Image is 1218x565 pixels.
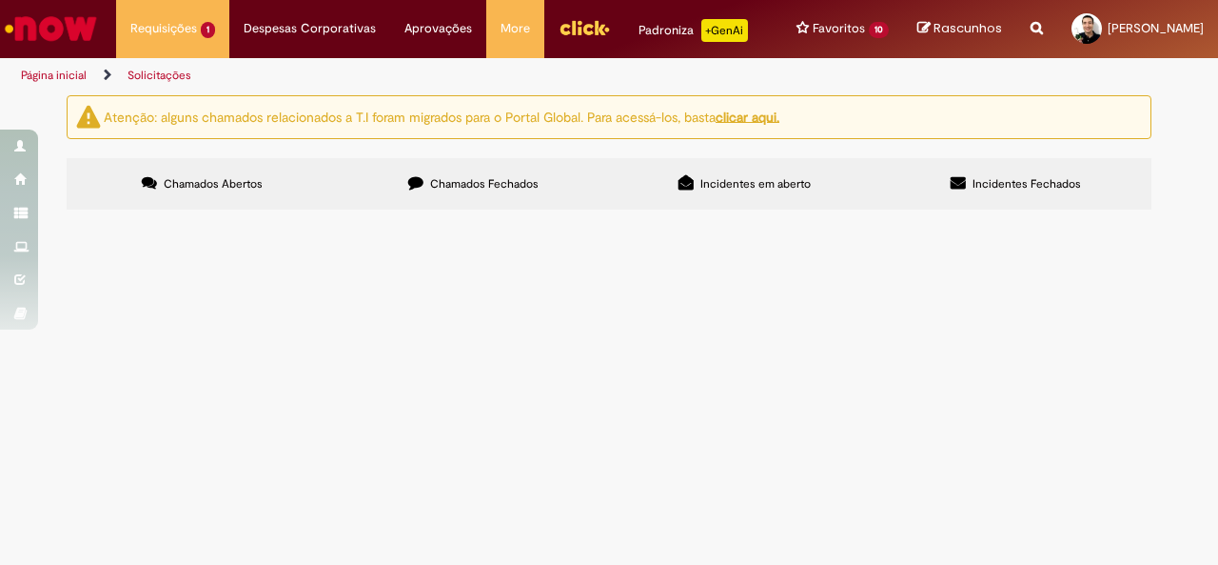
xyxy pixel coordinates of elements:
[501,19,530,38] span: More
[164,176,263,192] span: Chamados Abertos
[128,68,191,83] a: Solicitações
[2,10,100,48] img: ServiceNow
[244,19,376,38] span: Despesas Corporativas
[638,19,748,42] div: Padroniza
[813,19,865,38] span: Favoritos
[404,19,472,38] span: Aprovações
[700,176,811,192] span: Incidentes em aberto
[201,22,215,38] span: 1
[716,108,779,125] a: clicar aqui.
[869,22,889,38] span: 10
[933,19,1002,37] span: Rascunhos
[21,68,87,83] a: Página inicial
[917,20,1002,38] a: Rascunhos
[130,19,197,38] span: Requisições
[972,176,1081,192] span: Incidentes Fechados
[104,108,779,125] ng-bind-html: Atenção: alguns chamados relacionados a T.I foram migrados para o Portal Global. Para acessá-los,...
[14,58,797,93] ul: Trilhas de página
[701,19,748,42] p: +GenAi
[559,13,610,42] img: click_logo_yellow_360x200.png
[430,176,539,192] span: Chamados Fechados
[1108,20,1204,36] span: [PERSON_NAME]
